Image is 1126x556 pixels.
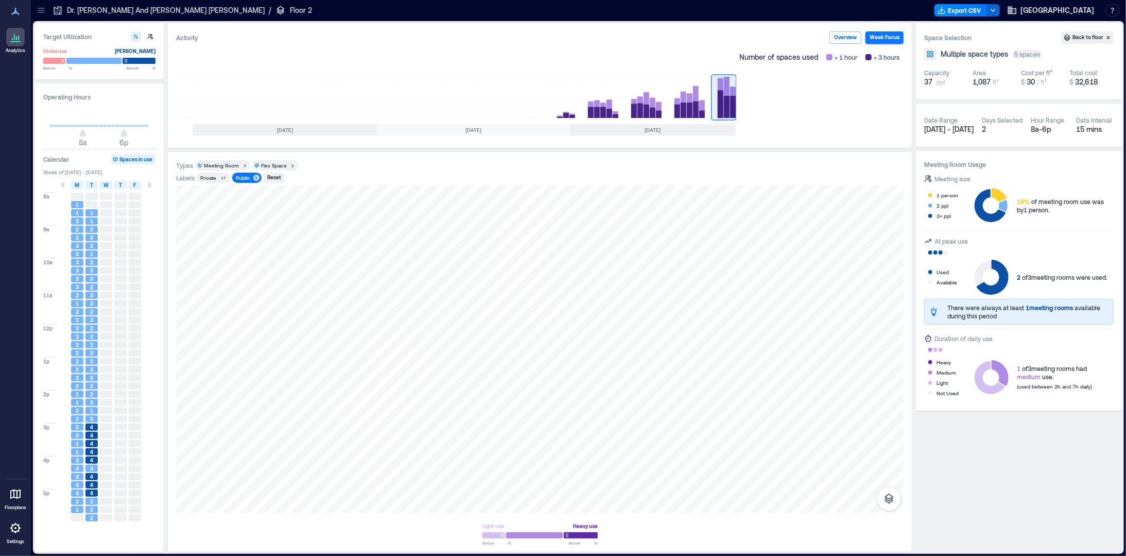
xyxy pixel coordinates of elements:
[1017,274,1020,281] span: 2
[76,415,79,423] span: 2
[6,47,25,54] p: Analytics
[43,154,70,164] h3: Calendar
[973,77,991,86] span: 1,087
[236,174,250,181] div: Public
[76,283,79,291] span: 3
[5,504,26,511] p: Floorplans
[1069,78,1073,86] span: $
[76,465,79,472] span: 3
[90,382,93,390] span: 2
[90,457,93,464] span: 4
[76,267,79,274] span: 3
[90,217,93,225] span: 1
[1069,69,1097,77] div: Total cost
[90,292,93,299] span: 3
[835,52,857,62] span: > 1 hour
[90,366,93,373] span: 3
[482,540,511,546] span: Below %
[1021,69,1052,77] div: Cost per ft²
[76,457,79,464] span: 3
[90,341,93,348] span: 2
[76,349,79,357] span: 2
[90,259,93,266] span: 2
[103,181,109,189] span: W
[76,440,79,447] span: 1
[378,124,569,136] div: [DATE]
[43,292,53,299] span: 11a
[937,277,957,288] div: Available
[90,465,93,472] span: 3
[76,226,79,233] span: 2
[76,259,79,266] span: 3
[43,424,49,431] span: 3p
[90,358,93,365] span: 2
[76,374,79,381] span: 2
[79,138,87,147] span: 8a
[573,521,598,531] div: Heavy use
[874,52,899,62] span: > 3 hours
[119,181,122,189] span: T
[3,516,28,548] a: Settings
[90,506,93,513] span: 2
[941,49,1008,59] span: Multiple space types
[76,473,79,480] span: 3
[482,521,504,531] div: Light use
[76,448,79,456] span: 1
[115,46,155,56] div: [PERSON_NAME]
[193,124,377,136] div: [DATE]
[829,31,861,44] button: Overview
[735,48,904,66] div: Number of spaces used
[865,31,904,44] button: Week Focus
[76,300,79,307] span: 1
[924,159,1114,170] h3: Meeting Room Usage
[76,490,79,497] span: 3
[75,181,80,189] span: M
[90,415,93,423] span: 3
[924,77,932,87] span: 37
[982,116,1023,124] div: Days Selected
[76,250,79,258] span: 2
[90,490,93,497] span: 4
[76,358,79,365] span: 2
[934,4,987,16] button: Export CSV
[90,234,93,241] span: 3
[76,424,79,431] span: 2
[937,200,948,211] div: 2 ppl
[1017,364,1092,381] div: of 3 meeting rooms had use.
[76,391,79,398] span: 1
[934,236,968,246] div: At peak use
[43,65,72,71] span: Below %
[982,124,1023,134] div: 2
[43,169,155,176] span: Week of [DATE] - [DATE]
[76,242,79,249] span: 3
[219,175,228,181] div: 17
[43,457,49,464] span: 4p
[90,209,93,216] span: 1
[76,316,79,324] span: 2
[204,162,239,169] div: Meeting Room
[76,506,79,513] span: 1
[1075,77,1098,86] span: 32,618
[200,174,216,181] div: Private
[937,367,956,378] div: Medium
[7,538,24,545] p: Settings
[937,190,958,200] div: 1 person
[90,391,93,398] span: 2
[934,174,971,184] div: Meeting size
[1031,116,1064,124] div: Hour Range
[266,173,283,182] div: Reset
[1017,383,1092,390] span: (used between 2h and 7h daily)
[1021,78,1025,86] span: $
[111,154,155,164] button: Spaces in use
[76,209,79,216] span: 1
[120,138,129,147] span: 6p
[90,349,93,357] span: 3
[67,5,265,15] p: Dr. [PERSON_NAME] And [PERSON_NAME] [PERSON_NAME]
[924,32,1061,43] h3: Space Selection
[1031,124,1068,134] div: 8a - 6p
[43,193,49,200] span: 8a
[269,5,271,15] p: /
[76,333,79,340] span: 2
[90,250,93,258] span: 1
[90,473,93,480] span: 4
